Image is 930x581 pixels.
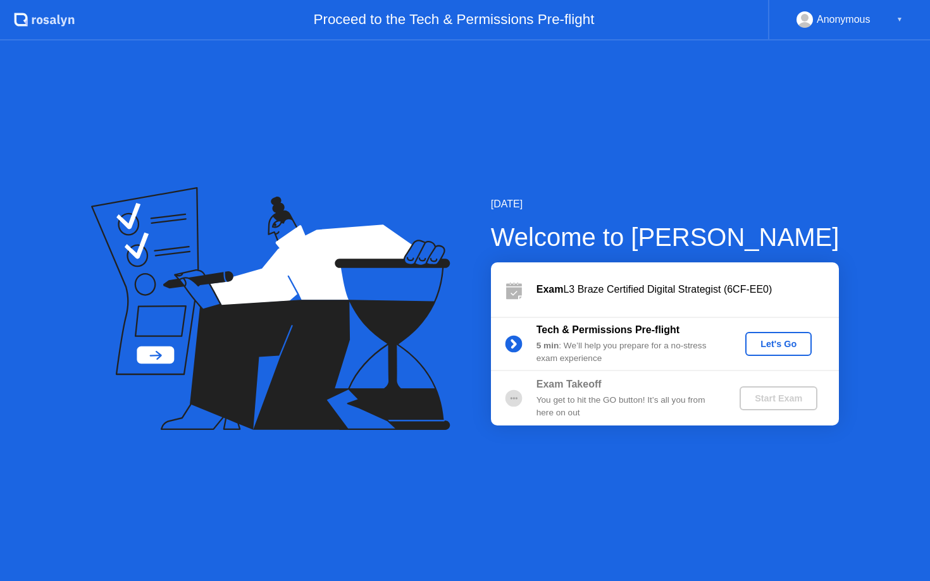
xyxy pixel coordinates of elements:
[896,11,903,28] div: ▼
[491,197,840,212] div: [DATE]
[536,282,839,297] div: L3 Braze Certified Digital Strategist (6CF-EE0)
[745,332,812,356] button: Let's Go
[536,284,564,295] b: Exam
[536,341,559,350] b: 5 min
[536,379,602,389] b: Exam Takeoff
[817,11,871,28] div: Anonymous
[536,339,719,365] div: : We’ll help you prepare for a no-stress exam experience
[745,393,812,403] div: Start Exam
[536,324,679,335] b: Tech & Permissions Pre-flight
[740,386,817,410] button: Start Exam
[491,218,840,256] div: Welcome to [PERSON_NAME]
[536,394,719,420] div: You get to hit the GO button! It’s all you from here on out
[750,339,807,349] div: Let's Go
